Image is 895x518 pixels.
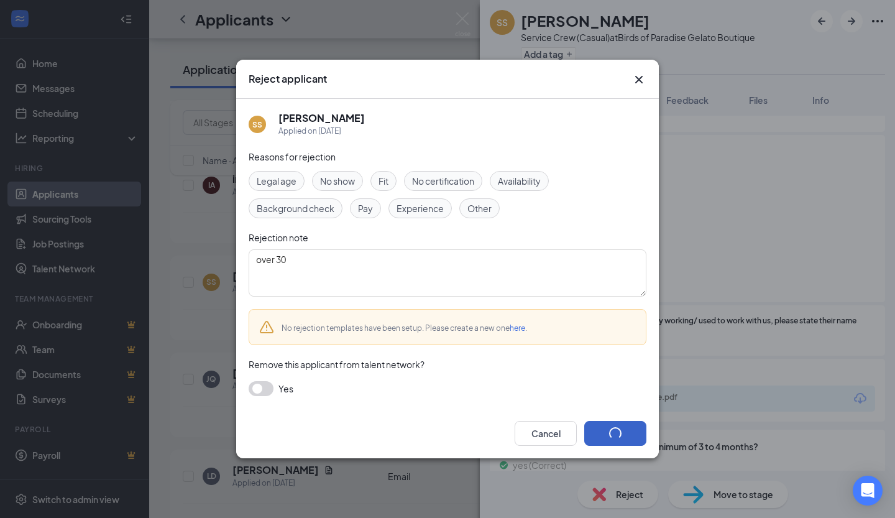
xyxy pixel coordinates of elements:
span: Reasons for rejection [249,151,336,162]
span: Pay [358,201,373,215]
h5: [PERSON_NAME] [278,111,365,125]
a: here [510,323,525,333]
span: Rejection note [249,232,308,243]
div: SS [252,119,262,130]
span: Remove this applicant from talent network? [249,359,425,370]
span: Legal age [257,174,296,188]
div: Applied on [DATE] [278,125,365,137]
span: Fit [379,174,388,188]
span: Background check [257,201,334,215]
h3: Reject applicant [249,72,327,86]
span: Other [467,201,492,215]
span: Experience [397,201,444,215]
svg: Cross [631,72,646,87]
textarea: over 30 [249,249,646,297]
span: Yes [278,381,293,396]
span: No rejection templates have been setup. Please create a new one . [282,323,527,333]
button: Cancel [515,421,577,446]
svg: Warning [259,320,274,335]
span: No show [320,174,355,188]
span: Availability [498,174,541,188]
div: Open Intercom Messenger [853,476,883,506]
button: Close [631,72,646,87]
span: No certification [412,174,474,188]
